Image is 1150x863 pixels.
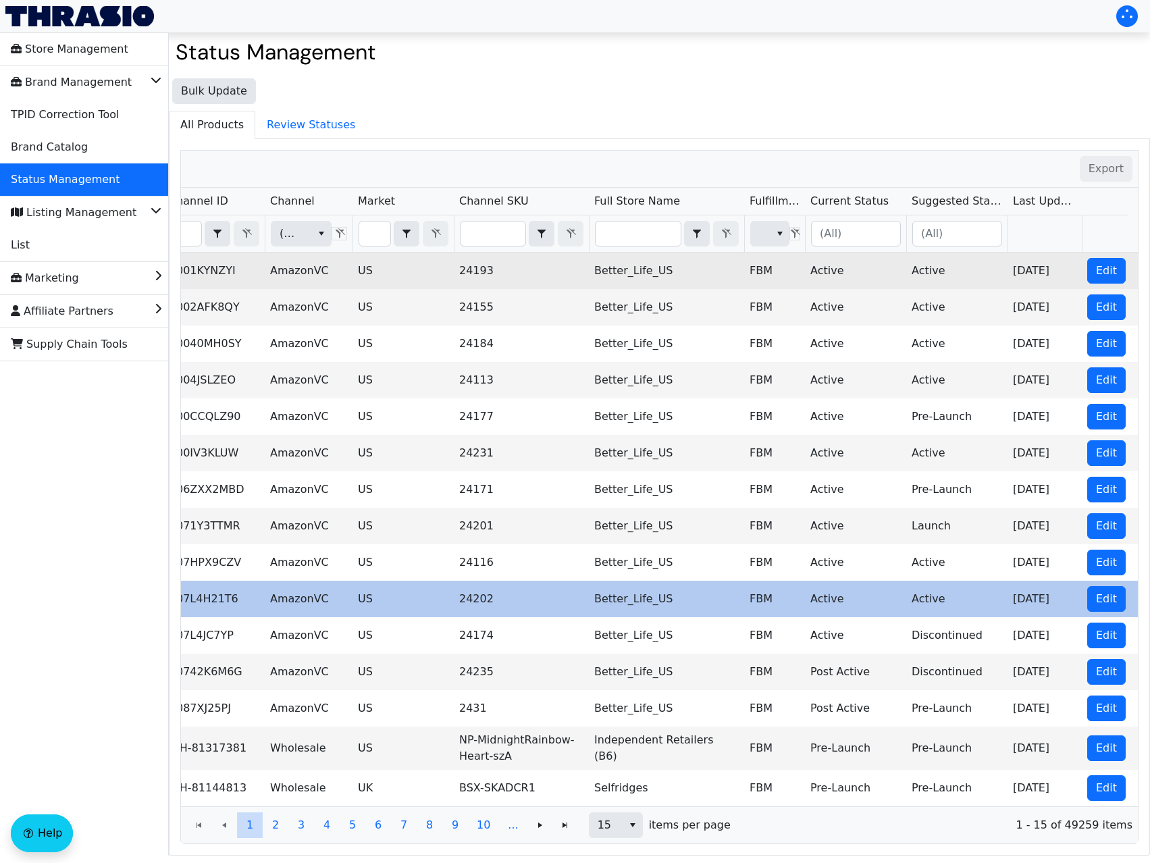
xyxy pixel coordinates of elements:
[1008,654,1082,690] td: [DATE]
[805,215,906,253] th: Filter
[468,812,499,838] button: Page 10
[11,267,79,289] span: Marketing
[1087,735,1126,761] button: Edit
[205,221,230,246] button: select
[598,817,615,833] span: 15
[265,581,352,617] td: AmazonVC
[454,770,589,806] td: BSX-SKADCR1
[589,215,744,253] th: Filter
[11,300,113,322] span: Affiliate Partners
[11,136,88,158] span: Brand Catalog
[1008,727,1082,770] td: [DATE]
[11,104,119,126] span: TPID Correction Tool
[265,435,352,471] td: AmazonVC
[1008,325,1082,362] td: [DATE]
[365,812,391,838] button: Page 6
[805,544,906,581] td: Active
[265,325,352,362] td: AmazonVC
[744,289,805,325] td: FBM
[352,289,454,325] td: US
[352,362,454,398] td: US
[1096,518,1117,534] span: Edit
[340,812,365,838] button: Page 5
[744,654,805,690] td: FBM
[529,221,554,246] button: select
[744,435,805,471] td: FBM
[1096,700,1117,716] span: Edit
[906,617,1008,654] td: Discontinued
[1087,659,1126,685] button: Edit
[1087,775,1126,801] button: Edit
[163,398,265,435] td: B00CCQLZ90
[1008,289,1082,325] td: [DATE]
[1008,508,1082,544] td: [DATE]
[744,253,805,289] td: FBM
[454,398,589,435] td: 24177
[1008,253,1082,289] td: [DATE]
[181,83,247,99] span: Bulk Update
[589,362,744,398] td: Better_Life_US
[256,111,366,138] span: Review Statuses
[1087,623,1126,648] button: Edit
[454,325,589,362] td: 24184
[163,770,265,806] td: WH-81144813
[906,325,1008,362] td: Active
[270,193,315,209] span: Channel
[352,253,454,289] td: US
[163,362,265,398] td: B004JSLZEO
[1008,770,1082,806] td: [DATE]
[352,435,454,471] td: US
[1008,690,1082,727] td: [DATE]
[265,508,352,544] td: AmazonVC
[454,581,589,617] td: 24202
[454,215,589,253] th: Filter
[744,581,805,617] td: FBM
[11,38,128,60] span: Store Management
[805,654,906,690] td: Post Active
[352,471,454,508] td: US
[163,508,265,544] td: B071Y3TTMR
[454,508,589,544] td: 24201
[11,202,136,224] span: Listing Management
[744,617,805,654] td: FBM
[352,770,454,806] td: UK
[589,508,744,544] td: Better_Life_US
[280,226,300,242] span: (All)
[1087,696,1126,721] button: Edit
[237,812,263,838] button: Page 1
[812,221,900,246] input: (All)
[358,193,395,209] span: Market
[394,221,419,246] button: select
[11,814,73,852] button: Help floatingactionbutton
[685,221,709,246] button: select
[684,221,710,246] span: Choose Operator
[805,770,906,806] td: Pre-Launch
[589,581,744,617] td: Better_Life_US
[805,325,906,362] td: Active
[163,253,265,289] td: B001KYNZYI
[529,221,554,246] span: Choose Operator
[359,221,390,246] input: Filter
[744,770,805,806] td: FBM
[1096,336,1117,352] span: Edit
[352,690,454,727] td: US
[906,727,1008,770] td: Pre-Launch
[741,817,1132,833] span: 1 - 15 of 49259 items
[265,654,352,690] td: AmazonVC
[1087,294,1126,320] button: Edit
[589,544,744,581] td: Better_Life_US
[906,581,1008,617] td: Active
[589,435,744,471] td: Better_Life_US
[1008,362,1082,398] td: [DATE]
[744,544,805,581] td: FBM
[1096,740,1117,756] span: Edit
[352,508,454,544] td: US
[906,654,1008,690] td: Discontinued
[265,770,352,806] td: Wholesale
[1087,367,1126,393] button: Edit
[805,398,906,435] td: Active
[454,690,589,727] td: 2431
[805,690,906,727] td: Post Active
[906,362,1008,398] td: Active
[477,817,490,833] span: 10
